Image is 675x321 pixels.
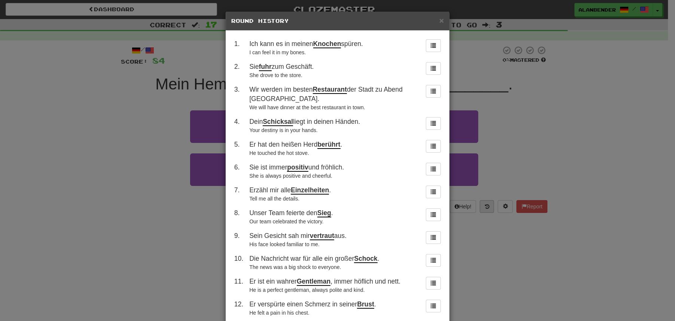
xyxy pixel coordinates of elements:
span: Er ist ein wahrer , immer höflich und nett. [249,278,400,286]
u: vertraut [310,232,334,240]
div: We will have dinner at the best restaurant in town. [249,104,417,111]
u: Schock [354,255,377,263]
div: I can feel it in my bones. [249,49,417,56]
span: Sie ist immer und fröhlich. [249,163,344,172]
td: 5 . [231,137,246,160]
u: fuhr [259,63,272,71]
span: Wir werden im besten der Stadt zu Abend [GEOGRAPHIC_DATA]. [249,86,403,103]
u: Restaurant [313,86,347,94]
u: Schicksal [263,118,293,126]
span: Dein liegt in deinen Händen. [249,118,360,126]
u: Brust [357,300,374,309]
button: Close [439,16,444,24]
div: He is a perfect gentleman, always polite and kind. [249,286,417,294]
div: His face looked familiar to me. [249,241,417,248]
td: 12 . [231,297,246,320]
div: She drove to the store. [249,71,417,79]
div: Tell me all the details. [249,195,417,202]
td: 8 . [231,205,246,228]
span: Ich kann es in meinen spüren. [249,40,363,48]
span: Er verspürte einen Schmerz in seiner . [249,300,376,309]
td: 11 . [231,274,246,297]
span: × [439,16,444,25]
span: Sein Gesicht sah mir aus. [249,232,346,240]
div: Our team celebrated the victory. [249,218,417,225]
div: Your destiny is in your hands. [249,126,417,134]
span: Erzähl mir alle . [249,186,331,195]
span: Sie zum Geschäft. [249,63,314,71]
td: 6 . [231,160,246,183]
td: 10 . [231,251,246,274]
span: Die Nachricht war für alle ein großer . [249,255,379,263]
td: 7 . [231,183,246,205]
u: Gentleman [297,278,330,286]
div: He touched the hot stove. [249,149,417,157]
u: Einzelheiten [291,186,329,195]
td: 1 . [231,36,246,59]
u: positiv [287,163,308,172]
div: He felt a pain in his chest. [249,309,417,317]
div: The news was a big shock to everyone. [249,263,417,271]
div: She is always positive and cheerful. [249,172,417,180]
td: 2 . [231,59,246,82]
h5: Round History [231,17,444,25]
span: Unser Team feierte den . [249,209,333,217]
td: 9 . [231,228,246,251]
td: 4 . [231,114,246,137]
u: berührt [317,141,340,149]
span: Er hat den heißen Herd . [249,141,342,149]
u: Knochen [313,40,341,48]
td: 3 . [231,82,246,114]
u: Sieg [317,209,331,217]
